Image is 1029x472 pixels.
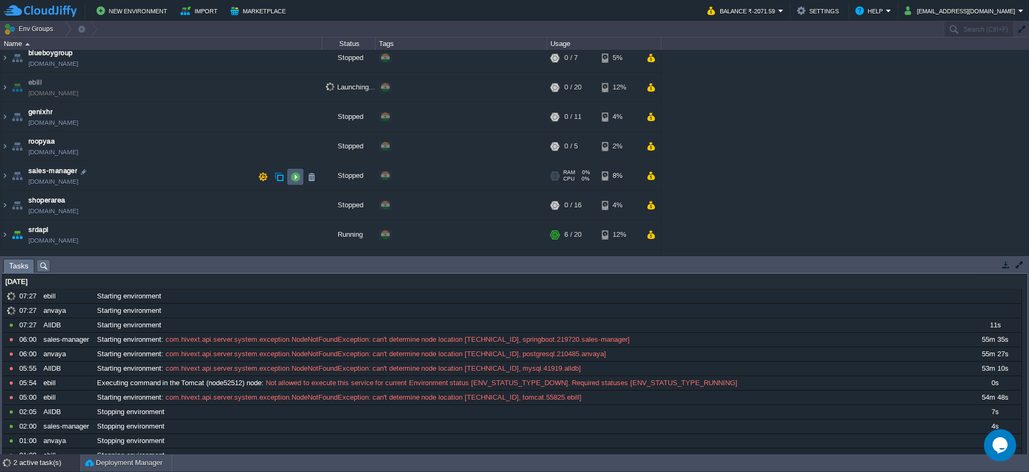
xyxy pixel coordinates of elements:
img: AMDAwAAAACH5BAEAAAAALAAAAAABAAEAAAICRAEAOw== [10,103,25,132]
div: ebill [41,448,93,462]
div: 01:00 [19,434,40,448]
div: 54m 48s [968,391,1021,404]
div: 07:27 [19,289,40,303]
div: 05:55 [19,362,40,376]
span: sales-manager [28,167,77,177]
div: 53m 10s [968,362,1021,376]
div: 06:00 [19,347,40,361]
div: Running [322,221,376,250]
span: Starting environment [97,393,161,402]
a: [DOMAIN_NAME] [28,236,78,247]
span: Starting environment [97,335,161,344]
span: Stopping environment [97,451,165,460]
a: blueboygroup [28,49,73,59]
img: CloudJiffy [4,4,77,18]
div: AllDB [41,405,93,419]
a: shoperarea [28,196,65,207]
div: Status [323,38,375,50]
div: 5% [602,251,637,280]
div: Stopped [322,103,376,132]
img: AMDAwAAAACH5BAEAAAAALAAAAAABAAEAAAICRAEAOw== [1,44,9,73]
div: 01:00 [19,448,40,462]
span: Launching... [326,84,375,92]
div: : [94,362,967,376]
span: com.hivext.api.server.system.exception.NodeNotFoundException: can't determine node location [TECH... [163,349,607,359]
iframe: chat widget [984,429,1018,461]
a: roopyaa [28,137,55,148]
button: Deployment Manager [85,458,162,468]
button: New Environment [96,4,170,17]
div: 0 / 16 [564,192,581,221]
img: AMDAwAAAACH5BAEAAAAALAAAAAABAAEAAAICRAEAOw== [1,251,9,280]
div: 55m 35s [968,333,1021,347]
div: 4s [968,419,1021,433]
img: AMDAwAAAACH5BAEAAAAALAAAAAABAAEAAAICRAEAOw== [10,192,25,221]
span: Starting environment [97,320,161,330]
a: tenderlink [28,255,61,266]
button: Import [181,4,221,17]
button: Settings [797,4,842,17]
div: 12% [602,221,637,250]
div: : [94,391,967,404]
div: anvaya [41,434,93,448]
div: Usage [548,38,661,50]
button: Env Groups [4,21,57,36]
div: : [94,347,967,361]
img: AMDAwAAAACH5BAEAAAAALAAAAAABAAEAAAICRAEAOw== [10,251,25,280]
button: Help [855,4,886,17]
span: Stopping environment [97,422,165,431]
button: [EMAIL_ADDRESS][DOMAIN_NAME] [905,4,1018,17]
span: Starting environment [97,364,161,373]
div: 6 / 20 [564,251,581,280]
a: [DOMAIN_NAME] [28,207,78,218]
img: AMDAwAAAACH5BAEAAAAALAAAAAABAAEAAAICRAEAOw== [1,74,9,103]
div: 6 / 20 [564,221,581,250]
div: 4% [602,103,637,132]
div: 7s [968,405,1021,419]
div: 8% [602,162,637,191]
span: 0% [579,177,590,183]
div: 07:27 [19,304,40,318]
div: Stopped [322,162,376,191]
span: com.hivext.api.server.system.exception.NodeNotFoundException: can't determine node location [TECH... [163,335,630,344]
div: 0 / 5 [564,133,578,162]
span: com.hivext.api.server.system.exception.NodeNotFoundException: can't determine node location [TECH... [163,393,582,402]
div: Tags [376,38,547,50]
div: ebill [41,391,93,404]
img: AMDAwAAAACH5BAEAAAAALAAAAAABAAEAAAICRAEAOw== [25,43,30,46]
div: AllDB [41,318,93,332]
div: : [94,376,967,390]
div: 07:27 [19,318,40,332]
img: AMDAwAAAACH5BAEAAAAALAAAAAABAAEAAAICRAEAOw== [1,103,9,132]
a: [DOMAIN_NAME] [28,118,78,129]
a: ebill [28,78,42,89]
span: Not allowed to execute this service for current Environment status [ENV_STATUS_TYPE_DOWN]. Requir... [264,378,737,388]
img: AMDAwAAAACH5BAEAAAAALAAAAAABAAEAAAICRAEAOw== [10,133,25,162]
a: genixhr [28,108,53,118]
div: 6s [968,448,1021,462]
span: Stopping environment [97,436,165,446]
img: AMDAwAAAACH5BAEAAAAALAAAAAABAAEAAAICRAEAOw== [1,221,9,250]
div: 0 / 11 [564,103,581,132]
img: AMDAwAAAACH5BAEAAAAALAAAAAABAAEAAAICRAEAOw== [1,162,9,191]
div: Stopped [322,133,376,162]
div: 2% [602,133,637,162]
div: 06:00 [19,333,40,347]
button: Balance ₹-2071.59 [707,4,778,17]
div: sales-manager [41,333,93,347]
a: [DOMAIN_NAME] [28,89,78,100]
span: srdapl [28,226,49,236]
a: [DOMAIN_NAME] [28,177,78,188]
span: Starting environment [97,349,161,359]
div: Stopped [322,192,376,221]
div: Stopped [322,44,376,73]
span: com.hivext.api.server.system.exception.NodeNotFoundException: can't determine node location [TECH... [163,364,581,373]
div: Name [1,38,322,50]
div: 0s [968,376,1021,390]
a: [DOMAIN_NAME] [28,148,78,159]
img: AMDAwAAAACH5BAEAAAAALAAAAAABAAEAAAICRAEAOw== [1,133,9,162]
